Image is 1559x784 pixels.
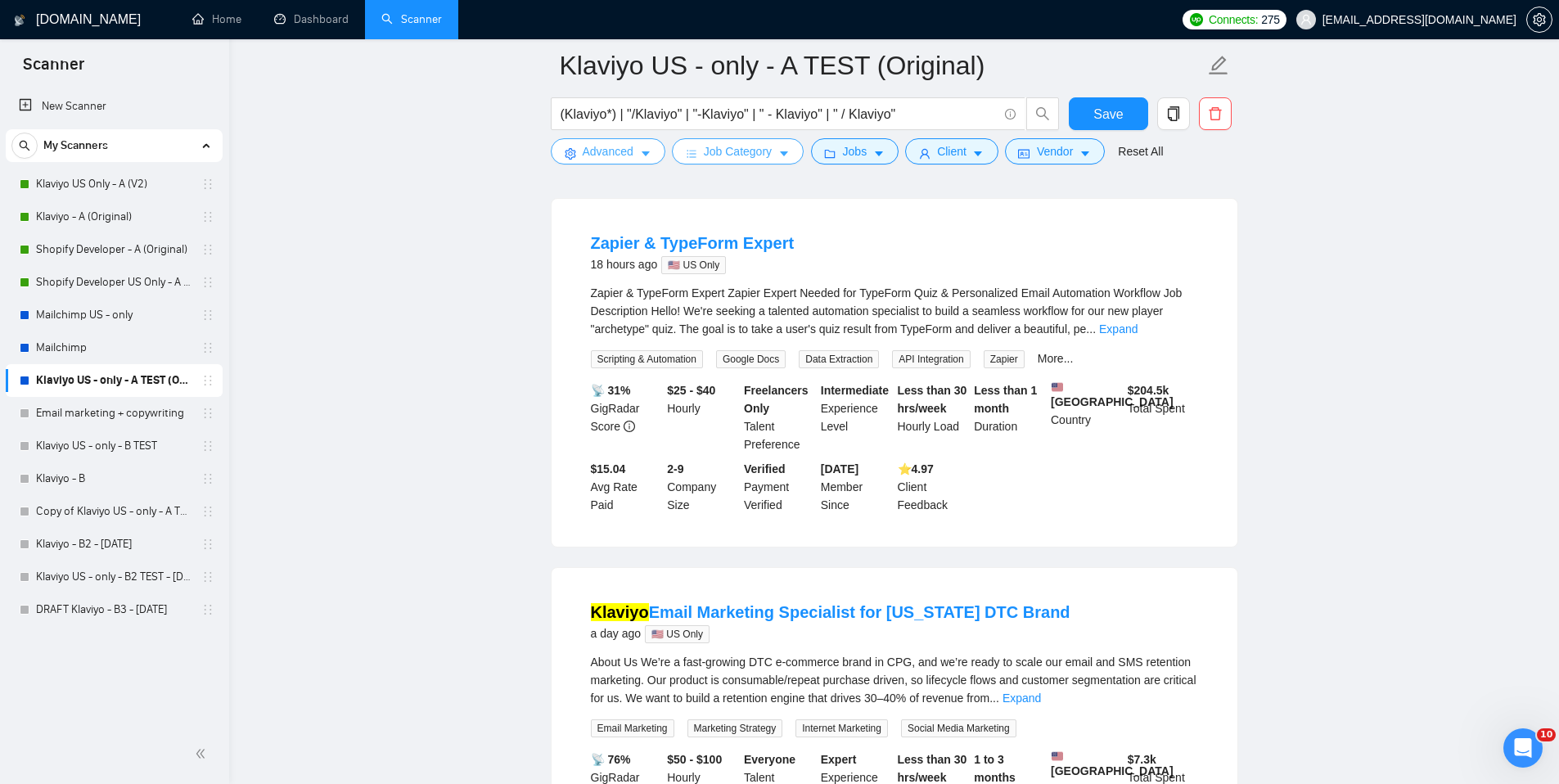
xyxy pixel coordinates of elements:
[664,460,741,514] div: Company Size
[201,603,214,616] span: holder
[36,168,191,201] a: Klaviyo US Only - A (V2)
[591,624,1070,643] div: a day ago
[645,625,710,643] span: 🇺🇸 US Only
[591,234,795,252] a: Zapier & TypeForm Expert
[661,256,726,274] span: 🇺🇸 US Only
[894,381,971,453] div: Hourly Load
[974,384,1037,415] b: Less than 1 month
[201,472,214,485] span: holder
[1209,11,1258,29] span: Connects:
[588,460,665,514] div: Avg Rate Paid
[892,350,970,368] span: API Integration
[624,421,635,432] span: info-circle
[778,147,790,160] span: caret-down
[1526,13,1552,26] a: setting
[36,364,191,397] a: Klaviyo US - only - A TEST (Original)
[36,561,191,593] a: Klaviyo US - only - B2 TEST - [DATE]
[6,129,223,626] li: My Scanners
[201,341,214,354] span: holder
[12,140,37,151] span: search
[1099,322,1138,336] a: Expand
[588,381,665,453] div: GigRadar Score
[1026,97,1059,130] button: search
[201,210,214,223] span: holder
[201,374,214,387] span: holder
[591,603,1070,621] a: KlaviyoEmail Marketing Specialist for [US_STATE] DTC Brand
[818,381,894,453] div: Experience Level
[1157,97,1190,130] button: copy
[36,266,191,299] a: Shopify Developer US Only - A (Original)
[591,653,1198,707] div: About Us We’re a fast-growing DTC e-commerce brand in CPG, and we’re ready to scale our email and...
[821,753,857,766] b: Expert
[974,753,1016,784] b: 1 to 3 months
[1503,728,1543,768] iframe: Intercom live chat
[667,753,722,766] b: $50 - $100
[821,384,889,397] b: Intermediate
[1027,106,1058,121] span: search
[583,142,633,160] span: Advanced
[1052,381,1063,393] img: 🇺🇸
[1048,381,1124,453] div: Country
[201,276,214,289] span: holder
[1069,97,1148,130] button: Save
[201,505,214,518] span: holder
[901,719,1016,737] span: Social Media Marketing
[1051,750,1174,777] b: [GEOGRAPHIC_DATA]
[744,384,809,415] b: Freelancers Only
[664,381,741,453] div: Hourly
[591,384,631,397] b: 📡 31%
[1086,322,1096,336] span: ...
[36,299,191,331] a: Mailchimp US - only
[1261,11,1279,29] span: 275
[591,284,1198,338] div: Zapier & TypeForm Expert Zapier Expert Needed for TypeForm Quiz & Personalized Email Automation W...
[686,147,697,160] span: bars
[667,462,683,475] b: 2-9
[195,746,211,762] span: double-left
[1537,728,1556,741] span: 10
[1079,147,1091,160] span: caret-down
[704,142,772,160] span: Job Category
[1004,138,1104,164] button: idcardVendorcaret-down
[1128,384,1169,397] b: $ 204.5k
[11,133,38,159] button: search
[1527,13,1552,26] span: setting
[36,201,191,233] a: Klaviyo - A (Original)
[591,753,631,766] b: 📡 76%
[591,350,703,368] span: Scripting & Automation
[1036,142,1072,160] span: Vendor
[1118,142,1163,160] a: Reset All
[201,407,214,420] span: holder
[667,384,715,397] b: $25 - $40
[898,384,967,415] b: Less than 30 hrs/week
[1051,381,1174,408] b: [GEOGRAPHIC_DATA]
[716,350,786,368] span: Google Docs
[1200,106,1231,121] span: delete
[274,12,349,26] a: dashboardDashboard
[744,753,795,766] b: Everyone
[972,147,984,160] span: caret-down
[741,460,818,514] div: Payment Verified
[1158,106,1189,121] span: copy
[989,692,999,705] span: ...
[795,719,888,737] span: Internet Marketing
[1038,352,1074,365] a: More...
[1003,692,1041,705] a: Expand
[36,593,191,626] a: DRAFT Klaviyo - B3 - [DATE]
[201,309,214,322] span: holder
[10,52,97,87] span: Scanner
[565,147,576,160] span: setting
[799,350,879,368] span: Data Extraction
[824,147,836,160] span: folder
[1208,55,1229,76] span: edit
[898,462,934,475] b: ⭐️ 4.97
[919,147,930,160] span: user
[1005,109,1016,119] span: info-circle
[818,460,894,514] div: Member Since
[6,90,223,123] li: New Scanner
[36,233,191,266] a: Shopify Developer - A (Original)
[560,45,1205,86] input: Scanner name...
[1128,753,1156,766] b: $ 7.3k
[842,142,867,160] span: Jobs
[201,243,214,256] span: holder
[43,129,108,162] span: My Scanners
